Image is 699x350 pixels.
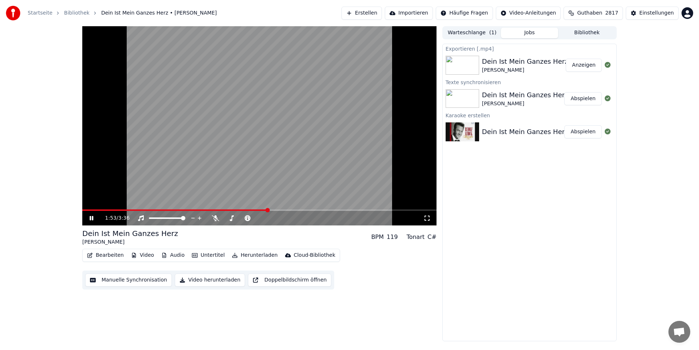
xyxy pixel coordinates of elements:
button: Guthaben2817 [564,7,623,20]
button: Warteschlange [443,28,501,38]
a: Bibliothek [64,9,90,17]
div: Dein Ist Mein Ganzes Herz - [PERSON_NAME] [482,127,629,137]
a: Chat öffnen [668,321,690,343]
div: Cloud-Bibliothek [294,252,335,259]
div: Tonart [407,233,425,241]
button: Einstellungen [626,7,679,20]
div: [PERSON_NAME] [482,100,568,107]
button: Doppelbildschirm öffnen [248,274,331,287]
button: Abspielen [564,92,602,105]
span: Guthaben [577,9,602,17]
div: Dein Ist Mein Ganzes Herz [482,56,568,67]
nav: breadcrumb [28,9,217,17]
button: Anzeigen [566,59,602,72]
div: Dein Ist Mein Ganzes Herz [482,90,568,100]
button: Video-Anleitungen [496,7,561,20]
img: youka [6,6,20,20]
button: Herunterladen [229,250,280,260]
a: Startseite [28,9,52,17]
button: Bearbeiten [84,250,127,260]
div: Exportieren [.mp4] [443,44,616,53]
button: Untertitel [189,250,228,260]
button: Video herunterladen [175,274,245,287]
span: 2817 [605,9,618,17]
span: ( 1 ) [489,29,497,36]
button: Audio [158,250,187,260]
div: C# [427,233,437,241]
button: Jobs [501,28,558,38]
button: Erstellen [341,7,382,20]
button: Bibliothek [558,28,616,38]
div: Dein Ist Mein Ganzes Herz [82,228,178,239]
button: Importieren [385,7,433,20]
div: Karaoke erstellen [443,111,616,119]
span: Dein Ist Mein Ganzes Herz • [PERSON_NAME] [101,9,217,17]
span: 1:53 [105,215,116,222]
div: Einstellungen [639,9,674,17]
div: [PERSON_NAME] [82,239,178,246]
span: 3:36 [118,215,130,222]
button: Video [128,250,157,260]
div: / [105,215,123,222]
div: BPM [371,233,384,241]
div: [PERSON_NAME] [482,67,568,74]
button: Häufige Fragen [436,7,493,20]
div: 119 [387,233,398,241]
button: Abspielen [564,125,602,138]
div: Texte synchronisieren [443,78,616,86]
button: Manuelle Synchronisation [85,274,172,287]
